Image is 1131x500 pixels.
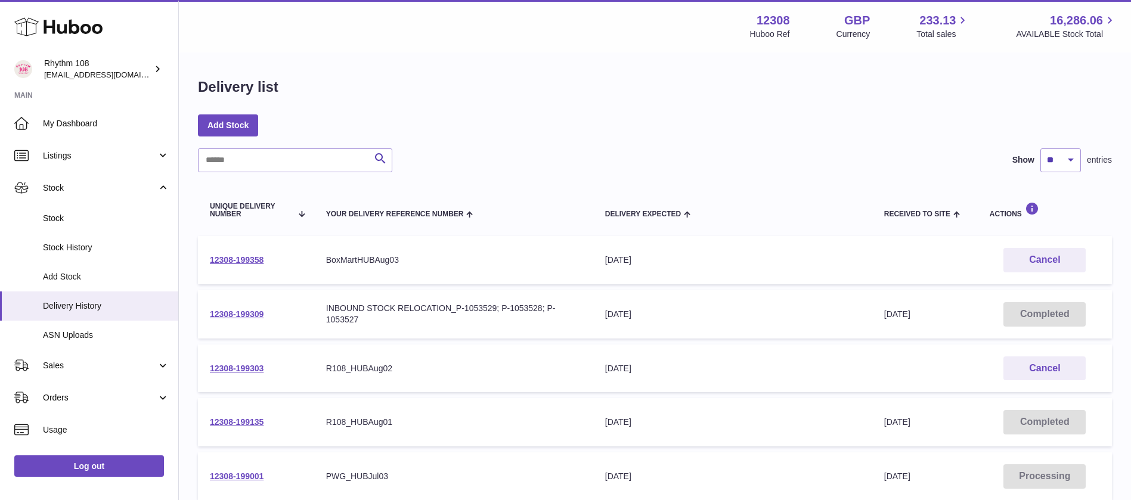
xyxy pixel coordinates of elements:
a: 12308-199309 [210,309,264,319]
span: [EMAIL_ADDRESS][DOMAIN_NAME] [44,70,175,79]
span: Received to Site [884,210,950,218]
strong: GBP [844,13,870,29]
strong: 12308 [757,13,790,29]
span: Delivery Expected [605,210,681,218]
span: Unique Delivery Number [210,203,292,218]
div: R108_HUBAug02 [326,363,581,374]
span: [DATE] [884,417,910,427]
span: Delivery History [43,300,169,312]
div: Actions [990,202,1100,218]
div: [DATE] [605,363,860,374]
a: 233.13 Total sales [916,13,969,40]
a: 12308-199135 [210,417,264,427]
span: 233.13 [919,13,956,29]
span: ASN Uploads [43,330,169,341]
div: [DATE] [605,309,860,320]
div: Rhythm 108 [44,58,151,80]
h1: Delivery list [198,77,278,97]
button: Cancel [1003,248,1086,272]
div: [DATE] [605,471,860,482]
a: 12308-199303 [210,364,264,373]
a: Log out [14,455,164,477]
span: 16,286.06 [1050,13,1103,29]
span: Total sales [916,29,969,40]
span: Stock [43,182,157,194]
div: Currency [836,29,870,40]
span: [DATE] [884,471,910,481]
a: 12308-199358 [210,255,264,265]
span: AVAILABLE Stock Total [1016,29,1117,40]
div: [DATE] [605,254,860,266]
span: Orders [43,392,157,403]
div: BoxMartHUBAug03 [326,254,581,266]
div: [DATE] [605,417,860,428]
span: Usage [43,424,169,436]
div: PWG_HUBJul03 [326,471,581,482]
a: Add Stock [198,114,258,136]
span: Stock [43,213,169,224]
div: INBOUND STOCK RELOCATION_P-1053529; P-1053528; P-1053527 [326,303,581,325]
span: [DATE] [884,309,910,319]
label: Show [1012,154,1034,166]
span: entries [1087,154,1112,166]
a: 16,286.06 AVAILABLE Stock Total [1016,13,1117,40]
div: R108_HUBAug01 [326,417,581,428]
span: Sales [43,360,157,371]
img: orders@rhythm108.com [14,60,32,78]
span: Listings [43,150,157,162]
div: Huboo Ref [750,29,790,40]
span: Stock History [43,242,169,253]
span: My Dashboard [43,118,169,129]
span: Add Stock [43,271,169,282]
span: Your Delivery Reference Number [326,210,464,218]
a: 12308-199001 [210,471,264,481]
button: Cancel [1003,356,1086,381]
